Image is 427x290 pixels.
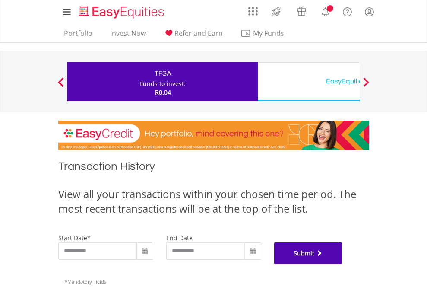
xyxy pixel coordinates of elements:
[65,278,106,285] span: Mandatory Fields
[77,5,168,19] img: EasyEquities_Logo.png
[336,2,358,19] a: FAQ's and Support
[248,6,258,16] img: grid-menu-icon.svg
[140,80,186,88] div: Funds to invest:
[160,29,226,42] a: Refer and Earn
[243,2,263,16] a: AppsGrid
[358,2,380,21] a: My Profile
[52,82,70,90] button: Previous
[240,28,297,39] span: My Funds
[357,82,375,90] button: Next
[155,88,171,96] span: R0.04
[174,29,223,38] span: Refer and Earn
[60,29,96,42] a: Portfolio
[289,2,314,18] a: Vouchers
[76,2,168,19] a: Home page
[58,187,369,217] div: View all your transactions within your chosen time period. The most recent transactions will be a...
[58,159,369,178] h1: Transaction History
[58,121,369,150] img: EasyCredit Promotion Banner
[294,4,309,18] img: vouchers-v2.svg
[314,2,336,19] a: Notifications
[73,67,253,80] div: TFSA
[107,29,149,42] a: Invest Now
[274,242,342,264] button: Submit
[269,4,283,18] img: thrive-v2.svg
[58,234,87,242] label: start date
[166,234,193,242] label: end date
